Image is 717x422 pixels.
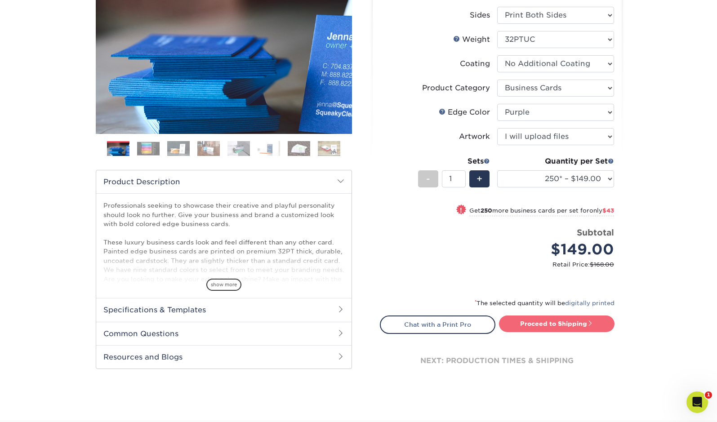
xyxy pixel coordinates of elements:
[565,300,615,307] a: digitally printed
[380,334,615,388] div: next: production times & shipping
[459,131,490,142] div: Artwork
[318,141,340,156] img: Business Cards 08
[499,315,615,332] a: Proceed to Shipping
[418,156,490,167] div: Sets
[96,298,352,321] h2: Specifications & Templates
[602,207,614,214] span: $43
[497,156,614,167] div: Quantity per Set
[504,239,614,260] div: $149.00
[96,322,352,345] h2: Common Questions
[481,207,492,214] strong: 250
[206,279,241,291] span: show more
[470,10,490,21] div: Sides
[167,141,190,156] img: Business Cards 03
[258,141,280,156] img: Business Cards 06
[475,300,615,307] small: The selected quantity will be
[453,34,490,45] div: Weight
[477,172,482,186] span: +
[460,58,490,69] div: Coating
[589,207,614,214] span: only
[288,141,310,156] img: Business Cards 07
[137,142,160,155] img: Business Cards 02
[107,138,129,160] img: Business Cards 01
[103,201,344,375] p: Professionals seeking to showcase their creative and playful personality should look no further. ...
[686,391,708,413] iframe: Intercom live chat
[577,227,614,237] strong: Subtotal
[460,205,462,215] span: !
[96,345,352,369] h2: Resources and Blogs
[422,83,490,93] div: Product Category
[197,141,220,156] img: Business Cards 04
[705,391,712,399] span: 1
[439,107,490,118] div: Edge Color
[590,261,614,268] span: $168.00
[96,170,352,193] h2: Product Description
[426,172,430,186] span: -
[227,141,250,156] img: Business Cards 05
[380,315,495,333] a: Chat with a Print Pro
[469,207,614,216] small: Get more business cards per set for
[387,260,614,269] small: Retail Price:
